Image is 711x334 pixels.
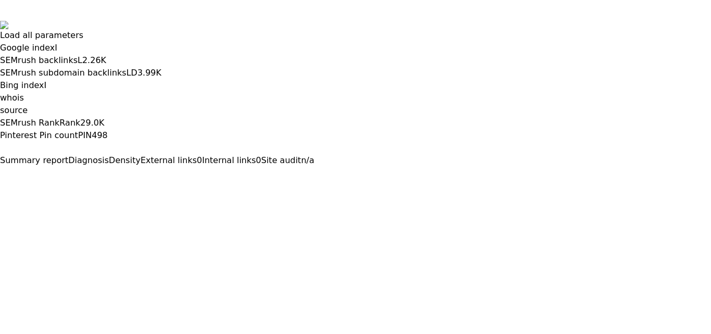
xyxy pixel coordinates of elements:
span: PIN [78,130,92,140]
span: LD [126,68,137,78]
a: 29.0K [80,118,104,128]
a: 2.26K [82,55,106,65]
span: L [78,55,82,65]
span: Density [109,155,141,165]
a: 3.99K [137,68,161,78]
span: Rank [59,118,80,128]
a: Site auditn/a [261,155,314,165]
span: Internal links [202,155,256,165]
span: I [44,80,47,90]
span: Site audit [261,155,301,165]
a: 498 [92,130,108,140]
span: n/a [301,155,314,165]
span: External links [141,155,197,165]
span: Diagnosis [68,155,109,165]
span: 0 [197,155,202,165]
span: 0 [256,155,261,165]
span: I [55,43,57,53]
